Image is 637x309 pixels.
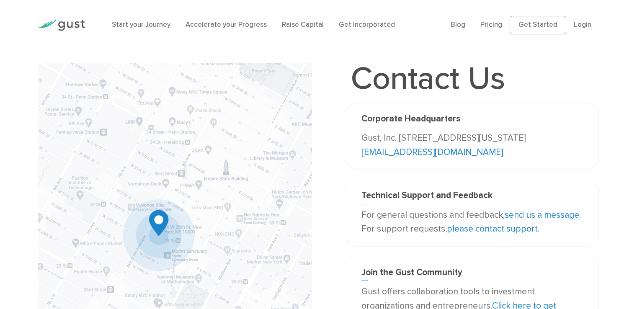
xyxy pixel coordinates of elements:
[361,113,582,127] h3: Corporate Headquarters
[574,21,591,29] a: Login
[361,267,582,281] h3: Join the Gust Community
[510,16,566,34] a: Get Started
[186,21,267,29] a: Accelerate your Progress
[282,21,324,29] a: Raise Capital
[480,21,502,29] a: Pricing
[361,208,582,236] p: For general questions and feedback, . For support requests, .
[505,210,579,220] a: send us a message
[38,20,85,31] img: Gust Logo
[451,21,465,29] a: Blog
[361,147,503,157] a: [EMAIL_ADDRESS][DOMAIN_NAME]
[339,21,395,29] a: Get Incorporated
[361,131,582,159] p: Gust, Inc. [STREET_ADDRESS][US_STATE]
[447,224,538,234] a: please contact support
[345,63,511,95] h1: Contact Us
[112,21,170,29] a: Start your Journey
[361,190,582,204] h3: Technical Support and Feedback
